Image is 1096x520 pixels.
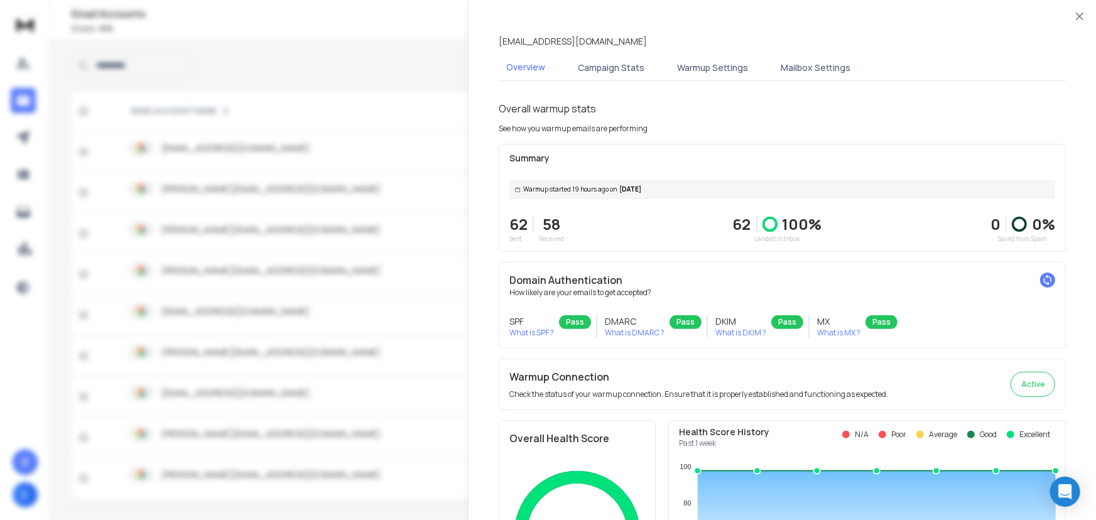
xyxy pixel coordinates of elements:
[891,430,906,440] p: Poor
[570,54,652,82] button: Campaign Stats
[499,35,647,48] p: [EMAIL_ADDRESS][DOMAIN_NAME]
[670,54,756,82] button: Warmup Settings
[990,234,1055,244] p: Saved from Spam
[679,438,769,448] p: Past 1 week
[1050,477,1080,507] div: Open Intercom Messenger
[680,463,691,471] tspan: 100
[605,315,665,328] h3: DMARC
[539,214,564,234] p: 58
[773,54,858,82] button: Mailbox Settings
[1011,372,1055,397] button: Active
[523,185,617,194] span: Warmup started 19 hours ago on
[990,214,1001,234] strong: 0
[733,234,822,244] p: Landed in Inbox
[509,214,528,234] p: 62
[1019,430,1050,440] p: Excellent
[817,328,860,338] p: What is MX ?
[733,214,751,234] p: 62
[783,214,822,234] p: 100 %
[559,315,591,329] div: Pass
[509,328,554,338] p: What is SPF ?
[509,369,888,384] h2: Warmup Connection
[499,53,553,82] button: Overview
[605,328,665,338] p: What is DMARC ?
[509,288,1055,298] p: How likely are your emails to get accepted?
[679,426,769,438] p: Health Score History
[683,499,691,507] tspan: 80
[855,430,869,440] p: N/A
[715,328,766,338] p: What is DKIM ?
[509,389,888,399] p: Check the status of your warmup connection. Ensure that it is properly established and functionin...
[929,430,957,440] p: Average
[539,234,564,244] p: Received
[980,430,997,440] p: Good
[715,315,766,328] h3: DKIM
[509,152,1055,165] p: Summary
[509,273,1055,288] h2: Domain Authentication
[499,101,596,116] h1: Overall warmup stats
[670,315,702,329] div: Pass
[865,315,898,329] div: Pass
[509,431,645,446] h2: Overall Health Score
[817,315,860,328] h3: MX
[509,315,554,328] h3: SPF
[499,124,648,134] p: See how you warmup emails are performing
[1032,214,1055,234] p: 0 %
[509,180,1055,199] div: [DATE]
[771,315,803,329] div: Pass
[509,234,528,244] p: Sent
